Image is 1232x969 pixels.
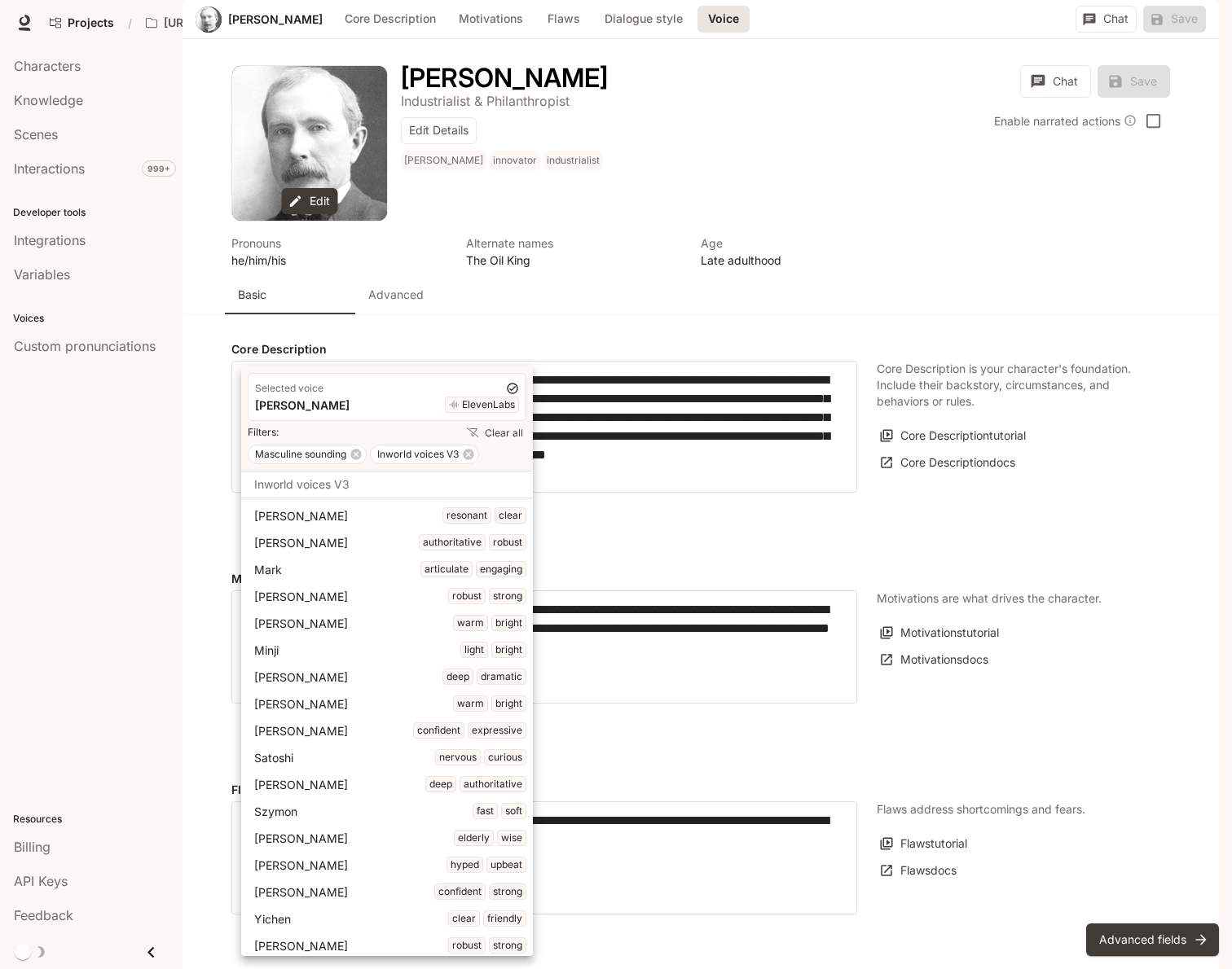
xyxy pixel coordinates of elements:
[472,723,522,738] span: expressive
[254,615,526,632] div: [PERSON_NAME]
[452,911,476,926] span: clear
[254,669,526,686] div: [PERSON_NAME]
[248,424,279,441] span: Filters:
[495,696,522,711] span: bright
[255,380,323,397] span: Selected voice
[447,508,487,523] span: resonant
[480,562,522,577] span: engaging
[458,831,490,845] span: elderly
[501,831,522,845] span: wise
[505,804,522,818] span: soft
[254,695,526,712] div: [PERSON_NAME]
[429,777,452,791] span: deep
[438,884,482,899] span: confident
[254,642,526,659] div: Minji
[254,776,526,793] div: [PERSON_NAME]
[493,884,522,899] span: strong
[477,804,494,818] span: fast
[249,447,353,462] span: Masculine sounding
[254,534,526,551] div: [PERSON_NAME]
[465,421,526,445] button: Clear all
[452,589,482,603] span: robust
[248,445,367,464] div: Masculine sounding
[464,642,484,657] span: light
[241,471,533,498] li: Inworld voices V3
[254,883,526,901] div: [PERSON_NAME]
[425,562,469,577] span: articulate
[439,750,477,765] span: nervous
[417,723,460,738] span: confident
[254,561,526,578] div: Mark
[488,750,522,765] span: curious
[487,911,522,926] span: friendly
[495,616,522,630] span: bright
[464,777,522,791] span: authoritative
[462,397,515,412] span: ElevenLabs
[493,589,522,603] span: strong
[491,857,522,872] span: upbeat
[254,722,526,739] div: [PERSON_NAME]
[254,830,526,847] div: [PERSON_NAME]
[481,669,522,684] span: dramatic
[423,535,482,550] span: authoritative
[457,696,484,711] span: warm
[254,507,526,524] div: [PERSON_NAME]
[495,642,522,657] span: bright
[493,938,522,953] span: strong
[254,937,526,954] div: [PERSON_NAME]
[255,397,350,414] div: [PERSON_NAME]
[452,938,482,953] span: robust
[447,669,469,684] span: deep
[254,910,526,927] div: Yichen
[370,445,479,464] div: Inworld voices V3
[254,749,526,766] div: Satoshi
[493,535,522,550] span: robust
[371,447,465,462] span: Inworld voices V3
[254,857,526,874] div: [PERSON_NAME]
[254,588,526,605] div: [PERSON_NAME]
[457,616,484,630] span: warm
[451,857,479,872] span: hyped
[254,803,526,820] div: Szymon
[499,508,522,523] span: clear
